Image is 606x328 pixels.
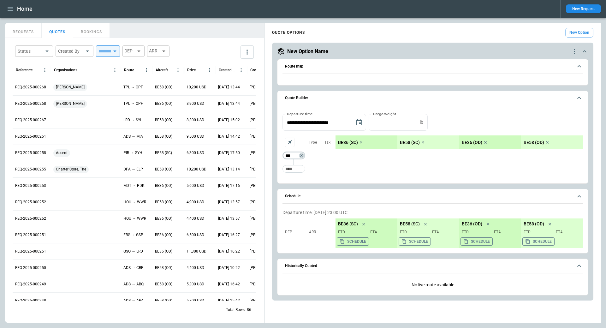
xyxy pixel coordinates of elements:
[309,230,331,235] p: Arr
[123,265,144,271] p: ADS → CRP
[430,230,457,235] p: ETA
[15,282,46,287] p: REQ-2025-000249
[218,265,240,271] p: 08/01/2025 10:22
[155,117,172,123] p: BE58 (OD)
[282,207,583,251] div: Schedule
[155,216,172,221] p: BE36 (OD)
[250,101,276,106] p: [PERSON_NAME]
[187,167,206,172] p: 10,200 USD
[53,145,70,161] span: Ascent
[282,165,305,173] div: Too short
[282,114,583,176] div: Quote Builder
[250,68,268,72] div: Created by
[15,232,46,238] p: REQ-2025-000251
[142,66,151,75] button: Route column menu
[18,48,43,54] div: Status
[522,237,555,246] button: Copy the aircraft schedule to your clipboard
[123,101,143,106] p: TPL → OPF
[462,140,482,145] p: BE36 (OD)
[250,167,276,172] p: [PERSON_NAME]
[123,85,143,90] p: TPL → OPF
[250,134,276,139] p: [PERSON_NAME]
[272,31,305,34] h4: QUOTE OPTIONS
[250,85,276,90] p: [PERSON_NAME]
[566,4,601,13] button: New Request
[399,237,431,246] button: Copy the aircraft schedule to your clipboard
[53,161,89,177] span: Charter Store, The
[282,152,305,159] div: Not found
[553,230,580,235] p: ETA
[174,66,182,75] button: Aircraft column menu
[15,265,46,271] p: REQ-2025-000250
[187,183,204,188] p: 5,600 USD
[123,167,143,172] p: DPA → ELP
[15,150,46,156] p: REQ-2025-000258
[187,101,204,106] p: 8,900 USD
[420,120,423,125] p: lb
[155,167,172,172] p: BE58 (OD)
[218,150,240,156] p: 08/22/2025 17:50
[250,216,276,221] p: [PERSON_NAME]
[250,265,276,271] p: [PERSON_NAME]
[218,167,240,172] p: 08/22/2025 13:14
[155,232,172,238] p: BE36 (OD)
[187,117,204,123] p: 8,300 USD
[58,48,83,54] div: Created By
[187,150,204,156] p: 6,300 USD
[285,64,303,69] h6: Route map
[155,101,172,106] p: BE36 (OD)
[218,232,240,238] p: 08/04/2025 16:27
[155,200,172,205] p: BE58 (OD)
[338,221,358,227] p: BE36 (SC)
[155,282,172,287] p: BE58 (OD)
[338,230,365,235] p: ETD
[218,101,240,106] p: 09/04/2025 13:44
[218,216,240,221] p: 08/13/2025 13:57
[218,249,240,254] p: 08/04/2025 16:22
[282,277,583,293] p: No live route available
[282,91,583,105] button: Quote Builder
[53,79,87,95] span: [PERSON_NAME]
[250,200,276,205] p: [PERSON_NAME]
[15,183,46,188] p: REQ-2025-000253
[282,210,583,215] p: Departure time: [DATE] 23:00 UTC
[187,232,204,238] p: 6,500 USD
[54,68,77,72] div: Organisations
[241,45,254,59] button: more
[285,264,317,268] h6: Historically Quoted
[226,307,246,313] p: Total Rows:
[15,216,46,221] p: REQ-2025-000252
[250,232,276,238] p: [PERSON_NAME]
[400,140,420,145] p: BE58 (SC)
[250,282,276,287] p: [PERSON_NAME]
[218,134,240,139] p: 08/26/2025 14:42
[250,249,276,254] p: [PERSON_NAME]
[15,200,46,205] p: REQ-2025-000252
[524,140,544,145] p: BE58 (OD)
[122,45,145,57] div: DEP
[336,135,583,149] div: scrollable content
[15,134,46,139] p: REQ-2025-000261
[368,230,395,235] p: ETA
[155,85,172,90] p: BE58 (OD)
[110,66,119,75] button: Organisations column menu
[187,282,204,287] p: 5,300 USD
[40,66,49,75] button: Reference column menu
[187,200,204,205] p: 4,900 USD
[15,101,46,106] p: REQ-2025-000268
[373,111,396,116] label: Cargo Weight
[15,249,46,254] p: REQ-2025-000251
[123,232,143,238] p: FRG → GSP
[123,150,142,156] p: PIB → GYH
[187,265,204,271] p: 4,400 USD
[218,183,240,188] p: 08/19/2025 17:16
[218,200,240,205] p: 08/13/2025 13:57
[250,150,276,156] p: [PERSON_NAME]
[462,221,482,227] p: BE36 (OD)
[524,230,551,235] p: ETD
[338,140,358,145] p: BE36 (SC)
[5,23,42,38] button: REQUESTS
[155,249,172,254] p: BE36 (OD)
[287,111,313,116] label: Departure time
[277,48,588,55] button: New Option Namequote-option-actions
